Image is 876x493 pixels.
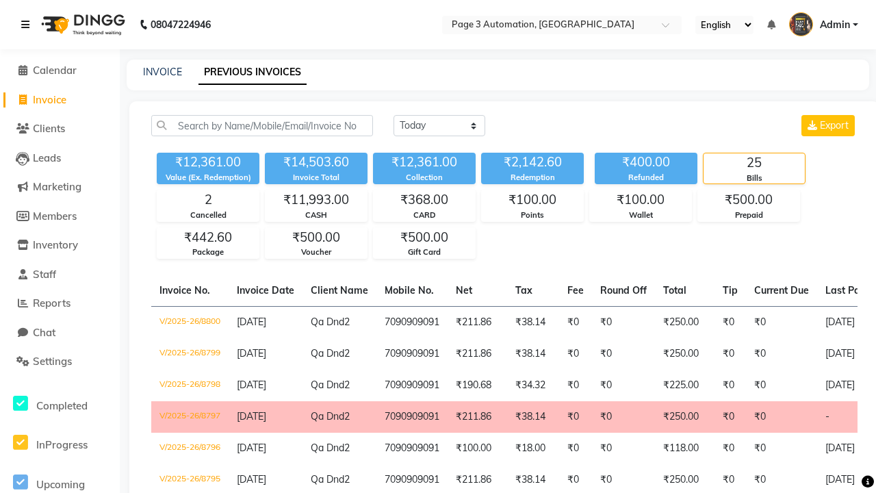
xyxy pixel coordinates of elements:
td: V/2025-26/8799 [151,338,229,370]
div: ₹500.00 [374,228,475,247]
td: ₹211.86 [448,307,507,339]
div: Cancelled [157,210,259,221]
div: ₹442.60 [157,228,259,247]
span: [DATE] [237,410,266,422]
span: Export [820,119,849,131]
span: Round Off [600,284,647,296]
td: ₹38.14 [507,338,559,370]
td: 7090909091 [376,370,448,401]
td: ₹18.00 [507,433,559,464]
span: Qa Dnd2 [311,410,350,422]
span: Net [456,284,472,296]
span: Upcoming [36,478,85,491]
span: Leads [33,151,61,164]
td: ₹0 [746,307,817,339]
td: ₹250.00 [655,307,714,339]
a: Clients [3,121,116,137]
div: ₹400.00 [595,153,697,172]
span: Current Due [754,284,809,296]
td: 7090909091 [376,401,448,433]
span: Invoice Date [237,284,294,296]
span: Qa Dnd2 [311,316,350,328]
div: Wallet [590,210,691,221]
a: Members [3,209,116,225]
td: ₹0 [714,307,746,339]
td: ₹34.32 [507,370,559,401]
td: ₹0 [592,338,655,370]
div: Collection [373,172,476,184]
span: [DATE] [237,473,266,485]
td: ₹38.14 [507,401,559,433]
a: Reports [3,296,116,312]
td: ₹0 [746,338,817,370]
span: Client Name [311,284,368,296]
a: Marketing [3,179,116,195]
td: V/2025-26/8797 [151,401,229,433]
div: Invoice Total [265,172,368,184]
div: 2 [157,190,259,210]
span: Marketing [33,180,81,193]
div: ₹2,142.60 [481,153,584,172]
div: ₹12,361.00 [157,153,259,172]
a: Settings [3,354,116,370]
div: Points [482,210,583,221]
div: ₹12,361.00 [373,153,476,172]
span: Inventory [33,238,78,251]
div: ₹500.00 [698,190,799,210]
td: ₹0 [559,401,592,433]
span: [DATE] [237,316,266,328]
td: ₹211.86 [448,338,507,370]
a: Inventory [3,238,116,253]
div: ₹500.00 [266,228,367,247]
span: Completed [36,399,88,412]
div: Prepaid [698,210,799,221]
td: ₹0 [714,338,746,370]
td: V/2025-26/8796 [151,433,229,464]
td: ₹0 [592,433,655,464]
td: ₹0 [559,370,592,401]
a: Invoice [3,92,116,108]
div: ₹368.00 [374,190,475,210]
div: CASH [266,210,367,221]
div: Gift Card [374,246,475,258]
div: ₹100.00 [482,190,583,210]
input: Search by Name/Mobile/Email/Invoice No [151,115,373,136]
div: ₹11,993.00 [266,190,367,210]
span: Fee [567,284,584,296]
span: Staff [33,268,56,281]
td: ₹0 [746,401,817,433]
span: Tax [515,284,532,296]
button: Export [801,115,855,136]
a: Staff [3,267,116,283]
a: PREVIOUS INVOICES [198,60,307,85]
td: ₹250.00 [655,401,714,433]
span: InProgress [36,438,88,451]
span: Tip [723,284,738,296]
span: Qa Dnd2 [311,442,350,454]
td: ₹225.00 [655,370,714,401]
div: Voucher [266,246,367,258]
td: ₹0 [714,433,746,464]
td: ₹38.14 [507,307,559,339]
div: Bills [704,173,805,184]
span: Calendar [33,64,77,77]
td: ₹100.00 [448,433,507,464]
td: ₹0 [746,433,817,464]
div: Refunded [595,172,697,184]
span: Reports [33,296,70,309]
div: ₹100.00 [590,190,691,210]
td: V/2025-26/8798 [151,370,229,401]
td: ₹0 [592,307,655,339]
a: Leads [3,151,116,166]
div: ₹14,503.60 [265,153,368,172]
div: Value (Ex. Redemption) [157,172,259,184]
a: Chat [3,325,116,341]
td: ₹0 [714,370,746,401]
td: ₹250.00 [655,338,714,370]
span: Qa Dnd2 [311,347,350,359]
img: logo [35,5,129,44]
td: ₹0 [559,307,592,339]
span: Total [663,284,686,296]
span: [DATE] [237,379,266,391]
td: ₹118.00 [655,433,714,464]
